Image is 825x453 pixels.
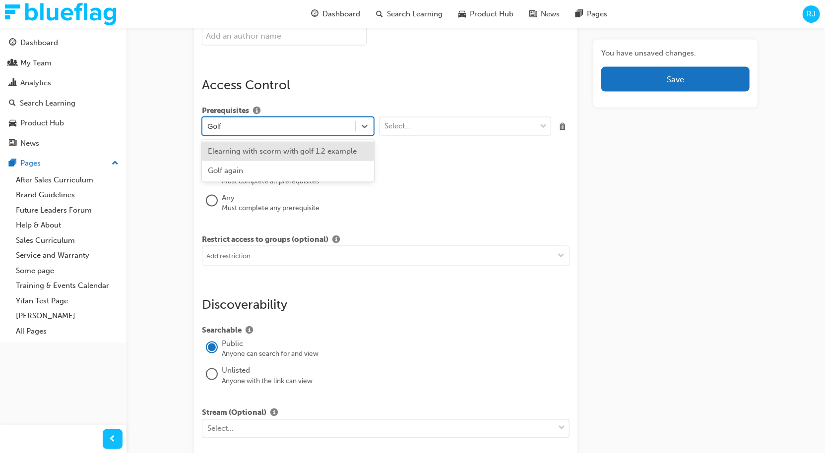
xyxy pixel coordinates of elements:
a: guage-iconDashboard [304,4,369,24]
span: info-icon [246,327,253,336]
a: Training & Events Calendar [12,278,123,293]
a: Service and Warranty [12,248,123,263]
a: Dashboard [4,34,123,52]
span: up-icon [112,157,119,170]
a: Search Learning [4,94,123,113]
span: search-icon [377,8,383,20]
div: My Team [20,57,52,69]
a: All Pages [12,324,123,339]
button: Show info [249,105,264,117]
span: News [541,8,560,20]
div: All [222,165,570,176]
span: guage-icon [312,8,319,20]
button: Show info [242,325,257,338]
span: chart-icon [9,79,16,88]
a: Yifan Test Page [12,293,123,309]
div: Search Learning [20,98,75,109]
a: search-iconSearch Learning [369,4,451,24]
span: You have unsaved changes. [601,48,750,59]
input: learning-resource-lookup-selector [207,122,222,130]
a: car-iconProduct Hub [451,4,522,24]
div: Pages [20,158,41,169]
a: Help & About [12,218,123,233]
span: pages-icon [9,159,16,168]
a: Some page [12,263,123,279]
div: Must complete any prerequisite [222,203,570,213]
a: Brand Guidelines [12,187,123,203]
span: Dashboard [323,8,361,20]
div: Select... [384,121,411,132]
span: prev-icon [109,433,117,446]
button: Show info [328,234,344,246]
h2: Access Control [202,77,570,93]
div: Anyone can search for and view [222,349,570,359]
div: Select... [207,423,234,435]
span: pages-icon [576,8,583,20]
div: Analytics [20,77,51,89]
span: Stream (Optional) [202,407,266,420]
input: Add restriction [202,246,569,265]
span: Prerequisites [202,105,249,117]
div: Unlisted [222,365,570,377]
div: Dashboard [20,37,58,49]
span: guage-icon [9,39,16,48]
span: Restrict access to groups (optional) [202,234,328,246]
span: down-icon [558,422,565,435]
div: Anyone with the link can view [222,377,570,387]
span: info-icon [332,236,340,245]
button: DashboardMy TeamAnalyticsSearch LearningProduct HubNews [4,32,123,154]
div: Elearning with scorm with golf 1.2 example [202,142,374,161]
span: RJ [807,8,816,20]
input: Add an author name [202,27,367,46]
span: car-icon [9,119,16,128]
button: Pages [4,154,123,172]
div: Public [222,339,570,350]
button: Delete condition row [556,117,570,136]
div: Product Hub [20,117,64,129]
span: down-icon [540,120,547,133]
span: info-icon [253,107,260,116]
div: Any [222,192,570,204]
a: [PERSON_NAME] [12,308,123,324]
button: Show info [266,407,282,420]
div: Must complete all prerequisites [222,176,570,186]
a: Future Leaders Forum [12,203,123,218]
span: down-icon [558,252,565,261]
span: news-icon [530,8,537,20]
span: search-icon [9,99,16,108]
div: Golf again [202,161,374,180]
a: Analytics [4,74,123,92]
img: Trak [5,3,116,25]
a: Product Hub [4,114,123,132]
span: Product Hub [470,8,514,20]
span: Delete [556,120,570,133]
a: My Team [4,54,123,72]
span: Search Learning [387,8,443,20]
a: news-iconNews [522,4,568,24]
span: people-icon [9,59,16,68]
h2: Discoverability [202,297,570,313]
button: RJ [803,5,820,23]
span: car-icon [459,8,466,20]
span: info-icon [270,409,278,418]
a: Sales Curriculum [12,233,123,248]
a: pages-iconPages [568,4,616,24]
span: Pages [587,8,608,20]
a: News [4,134,123,153]
span: Searchable [202,325,242,338]
span: Save [667,74,684,84]
button: Save [601,67,750,92]
button: toggle menu [553,246,569,265]
div: News [20,138,39,149]
a: After Sales Curriculum [12,172,123,188]
span: news-icon [9,139,16,148]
